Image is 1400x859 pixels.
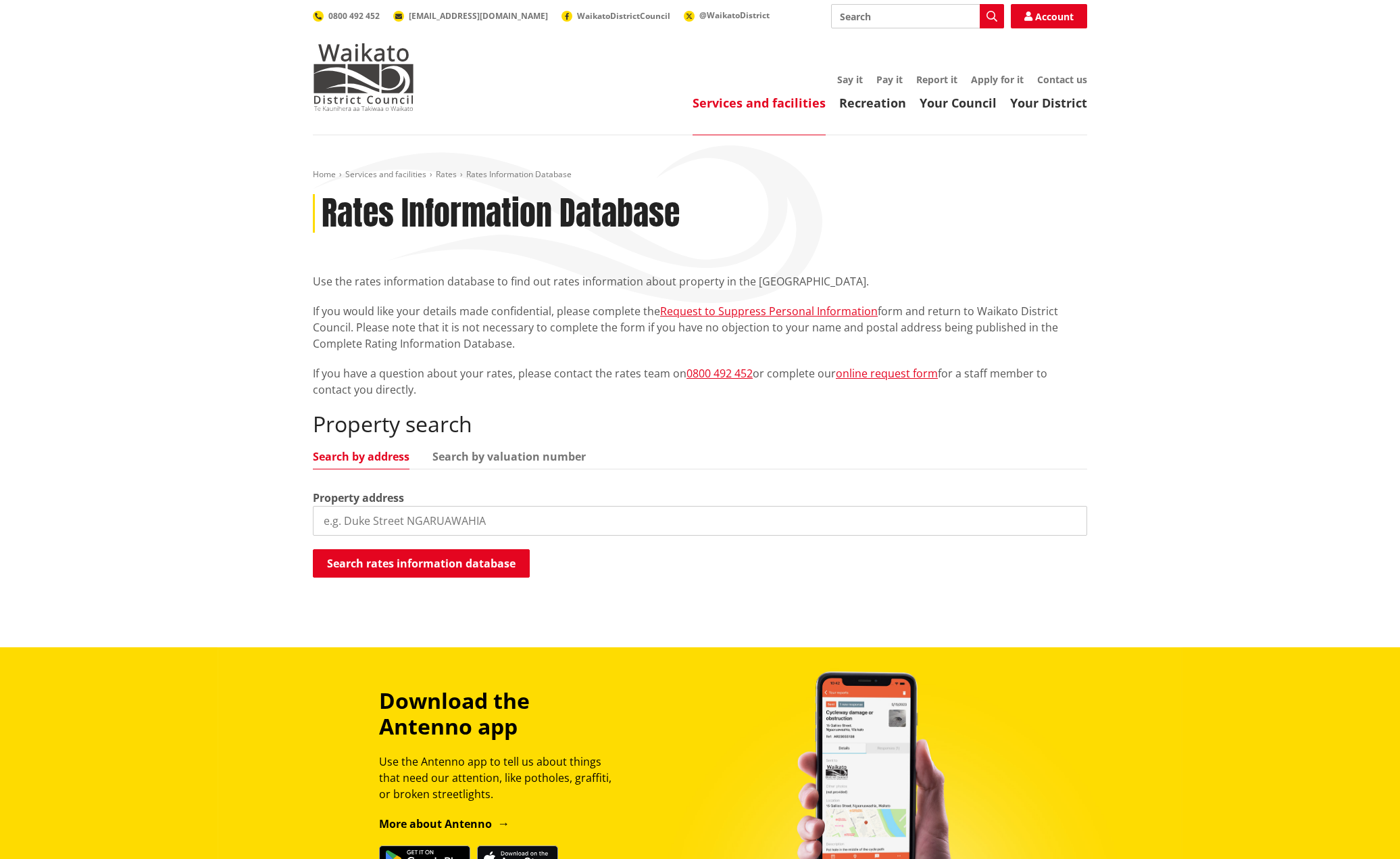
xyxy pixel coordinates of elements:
[379,816,509,831] a: More about Antenno
[693,95,826,111] a: Services and facilities
[393,10,548,22] a: [EMAIL_ADDRESS][DOMAIN_NAME]
[1010,95,1087,111] a: Your District
[313,303,1087,352] p: If you would like your details made confidential, please complete the form and return to Waikato ...
[577,10,670,22] span: WaikatoDistrictCouncil
[660,304,878,319] a: Request to Suppress Personal Information
[436,168,457,180] a: Rates
[328,10,380,22] span: 0800 492 452
[379,753,624,802] p: Use the Antenno app to tell us about things that need our attention, like potholes, graffiti, or ...
[831,4,1004,28] input: Search input
[1037,73,1087,86] a: Contact us
[313,168,336,180] a: Home
[313,169,1087,181] nav: breadcrumb
[313,411,1087,437] h2: Property search
[837,73,863,86] a: Say it
[920,95,997,111] a: Your Council
[686,366,753,381] a: 0800 492 452
[379,688,624,740] h3: Download the Antenno app
[313,273,1087,289] p: Use the rates information database to find out rates information about property in the [GEOGRAPHI...
[699,9,770,21] span: @WaikatoDistrict
[836,366,938,381] a: online request form
[313,451,409,462] a: Search by address
[409,10,548,22] span: [EMAIL_ADDRESS][DOMAIN_NAME]
[313,365,1087,398] p: If you have a question about your rates, please contact the rates team on or complete our for a s...
[313,10,380,22] a: 0800 492 452
[684,9,770,21] a: @WaikatoDistrict
[322,194,680,233] h1: Rates Information Database
[1011,4,1087,28] a: Account
[313,43,414,111] img: Waikato District Council - Te Kaunihera aa Takiwaa o Waikato
[432,451,586,462] a: Search by valuation number
[916,73,957,86] a: Report it
[313,549,530,578] button: Search rates information database
[561,10,670,22] a: WaikatoDistrictCouncil
[313,506,1087,536] input: e.g. Duke Street NGARUAWAHIA
[466,168,572,180] span: Rates Information Database
[345,168,426,180] a: Services and facilities
[971,73,1024,86] a: Apply for it
[313,490,404,506] label: Property address
[839,95,906,111] a: Recreation
[876,73,903,86] a: Pay it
